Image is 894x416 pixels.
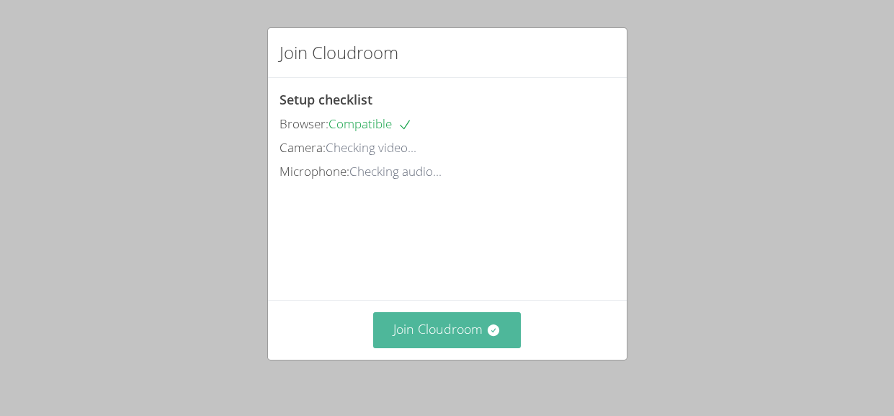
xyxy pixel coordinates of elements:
span: Camera: [280,139,326,156]
span: Setup checklist [280,91,372,108]
span: Checking video... [326,139,416,156]
span: Browser: [280,115,328,132]
button: Join Cloudroom [373,312,521,348]
span: Compatible [328,115,412,132]
h2: Join Cloudroom [280,40,398,66]
span: Microphone: [280,163,349,180]
span: Checking audio... [349,163,442,180]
